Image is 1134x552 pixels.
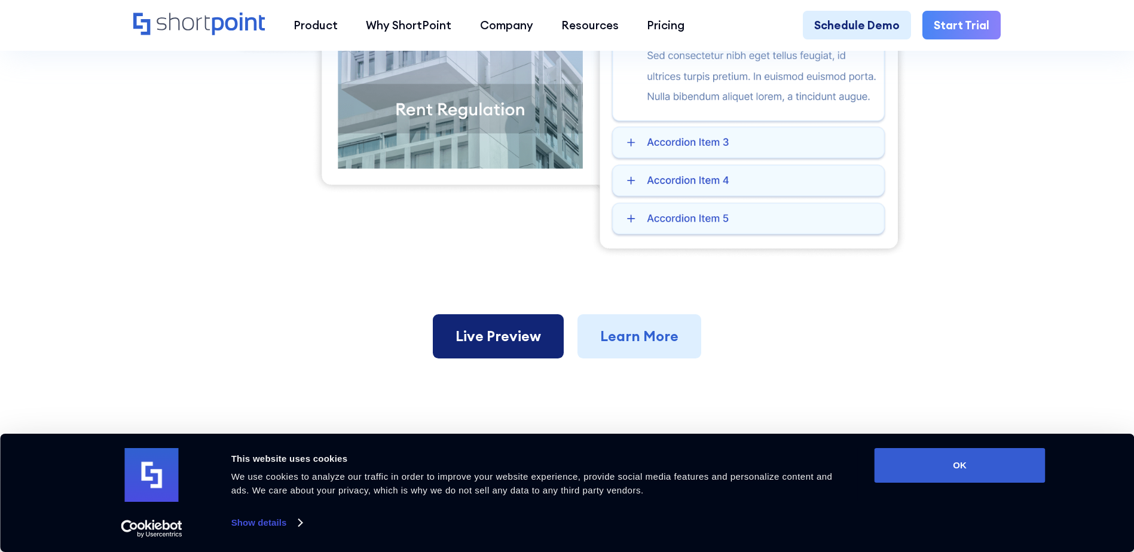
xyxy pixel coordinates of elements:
[125,448,179,502] img: logo
[231,452,848,466] div: This website uses cookies
[922,11,1001,39] a: Start Trial
[99,520,204,538] a: Usercentrics Cookiebot - opens in a new window
[433,314,564,358] a: Live Preview
[352,11,466,39] a: Why ShortPoint
[366,17,451,33] div: Why ShortPoint
[577,314,701,358] a: Learn More
[633,11,699,39] a: Pricing
[231,514,302,532] a: Show details
[561,17,619,33] div: Resources
[647,17,684,33] div: Pricing
[480,17,533,33] div: Company
[133,13,265,37] a: Home
[279,11,351,39] a: Product
[294,17,338,33] div: Product
[466,11,547,39] a: Company
[231,471,833,495] span: We use cookies to analyze our traffic in order to improve your website experience, provide social...
[803,11,911,39] a: Schedule Demo
[875,448,1046,483] button: OK
[547,11,632,39] a: Resources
